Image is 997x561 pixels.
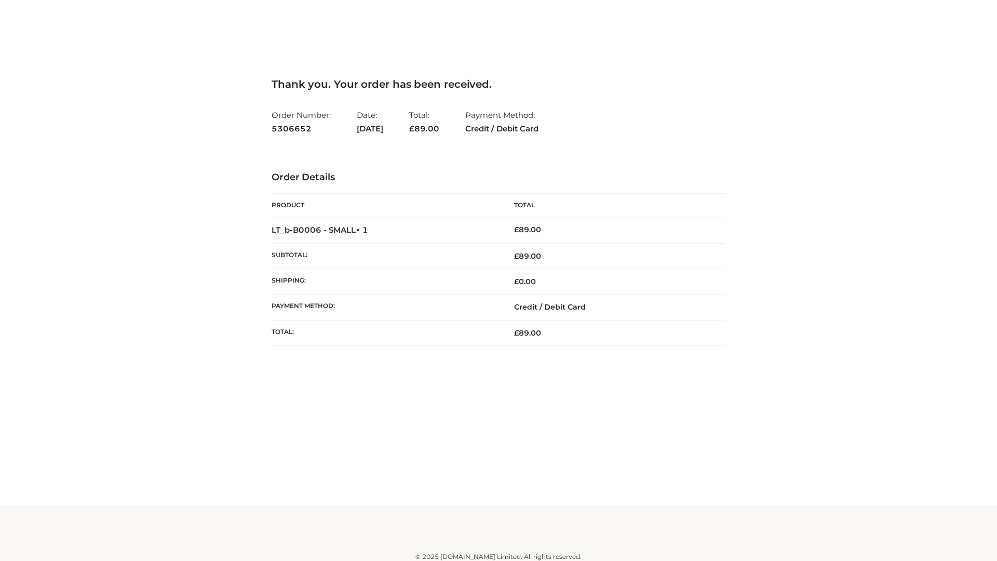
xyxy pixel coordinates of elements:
span: £ [514,328,519,338]
span: £ [409,124,414,133]
strong: [DATE] [357,122,383,136]
th: Total: [272,320,498,345]
th: Product [272,194,498,217]
span: 89.00 [514,251,541,261]
th: Total [498,194,725,217]
th: Payment method: [272,295,498,320]
h3: Order Details [272,172,725,183]
strong: × 1 [356,225,368,235]
span: 89.00 [514,328,541,338]
strong: Credit / Debit Card [465,122,538,136]
li: Payment Method: [465,106,538,138]
li: Date: [357,106,383,138]
span: 89.00 [409,124,439,133]
span: £ [514,251,519,261]
span: £ [514,277,519,286]
span: £ [514,225,519,234]
th: Subtotal: [272,243,498,269]
li: Total: [409,106,439,138]
h3: Thank you. Your order has been received. [272,78,725,90]
strong: 5306652 [272,122,331,136]
td: Credit / Debit Card [498,295,725,320]
bdi: 0.00 [514,277,536,286]
th: Shipping: [272,269,498,295]
bdi: 89.00 [514,225,541,234]
strong: LT_b-B0006 - SMALL [272,225,368,235]
li: Order Number: [272,106,331,138]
